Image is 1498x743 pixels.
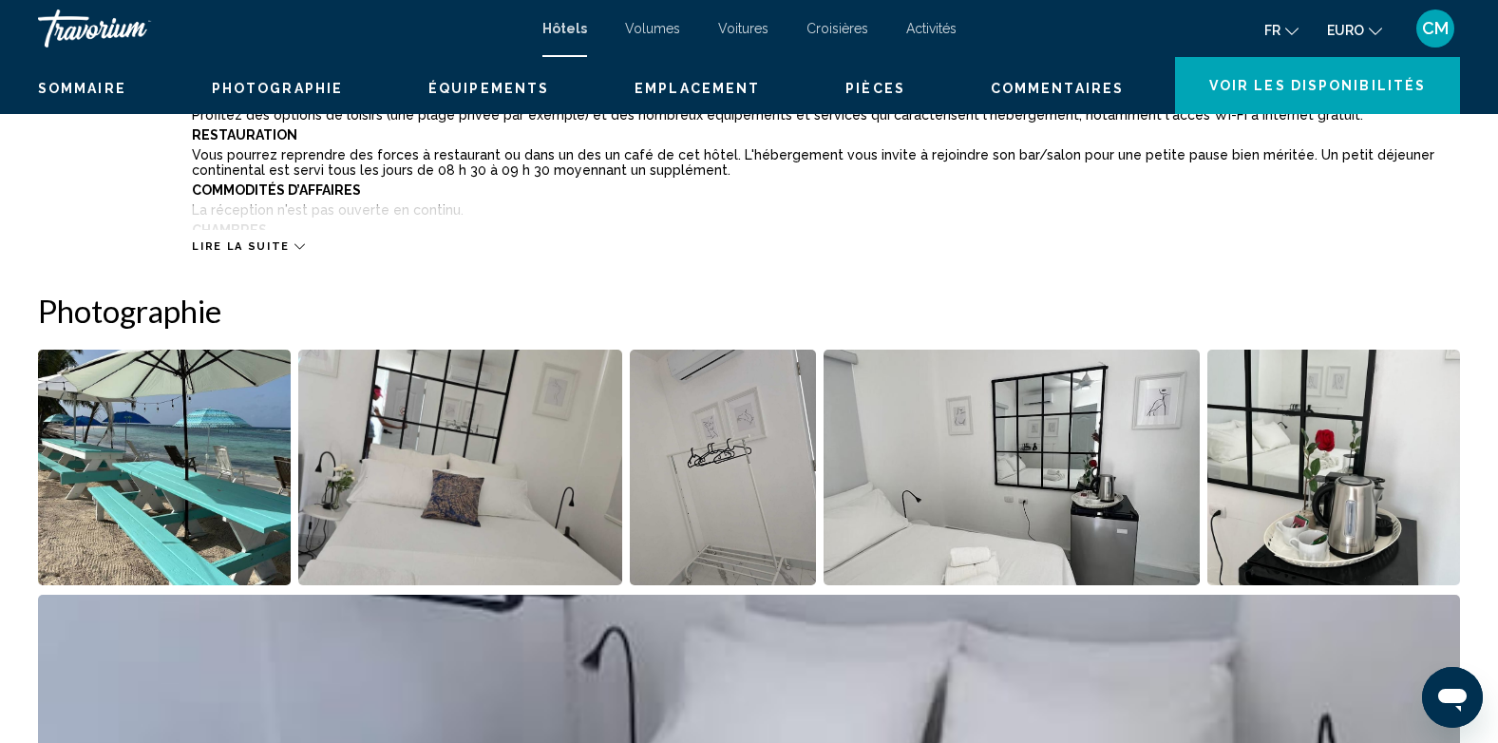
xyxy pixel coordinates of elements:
[38,80,126,97] button: Sommaire
[1327,16,1382,44] button: Changer de devise
[38,292,1460,330] h2: Photographie
[1327,23,1364,38] span: EURO
[212,81,343,96] span: Photographie
[991,81,1124,96] span: Commentaires
[625,21,680,36] a: Volumes
[192,147,1460,178] p: Vous pourrez reprendre des forces à restaurant ou dans un des un café de cet hôtel. L'hébergement...
[38,81,126,96] span: Sommaire
[806,21,868,36] a: Croisières
[192,239,304,254] button: Lire la suite
[428,80,549,97] button: Équipements
[1209,79,1426,94] span: Voir les disponibilités
[635,80,760,97] button: Emplacement
[1264,16,1299,44] button: Changer la langue
[428,81,549,96] span: Équipements
[192,127,297,143] b: Restauration
[635,81,760,96] span: Emplacement
[1422,667,1483,728] iframe: Bouton de lancement de la fenêtre de messagerie
[1264,23,1280,38] span: Fr
[38,10,523,48] a: Travorium
[1207,349,1460,586] button: Ouvrir le curseur d’image en plein écran
[212,80,343,97] button: Photographie
[1422,19,1449,38] span: CM
[906,21,957,36] a: Activités
[298,349,622,586] button: Ouvrir le curseur d’image en plein écran
[991,80,1124,97] button: Commentaires
[542,21,587,36] a: Hôtels
[38,349,291,586] button: Ouvrir le curseur d’image en plein écran
[845,81,905,96] span: Pièces
[1175,57,1460,114] button: Voir les disponibilités
[824,349,1200,586] button: Ouvrir le curseur d’image en plein écran
[718,21,768,36] a: Voitures
[38,87,144,230] div: La description
[845,80,905,97] button: Pièces
[192,182,361,198] b: Commodités d’affaires
[192,240,289,253] span: Lire la suite
[1411,9,1460,48] button: Menu utilisateur
[630,349,816,586] button: Ouvrir le curseur d’image en plein écran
